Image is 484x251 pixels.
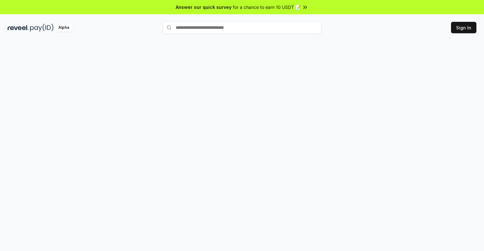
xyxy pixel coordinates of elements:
[55,24,73,32] div: Alpha
[30,24,54,32] img: pay_id
[8,24,29,32] img: reveel_dark
[451,22,476,33] button: Sign In
[233,4,301,10] span: for a chance to earn 10 USDT 📝
[176,4,232,10] span: Answer our quick survey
